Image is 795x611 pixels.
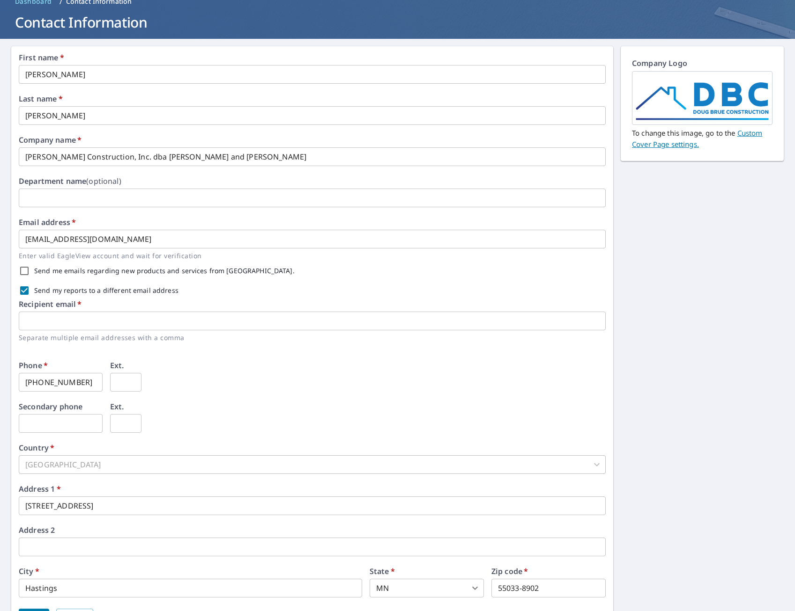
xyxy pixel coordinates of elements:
label: Recipient email [19,300,82,308]
label: Country [19,444,54,451]
label: Ext. [110,403,124,410]
label: Send me emails regarding new products and services from [GEOGRAPHIC_DATA]. [34,268,295,274]
label: Address 1 [19,485,61,493]
div: [GEOGRAPHIC_DATA] [19,455,606,474]
label: Phone [19,362,48,369]
label: Company name [19,136,82,144]
div: MN [370,579,484,597]
label: State [370,567,395,575]
p: To change this image, go to the [632,125,773,150]
b: (optional) [86,176,121,186]
label: Department name [19,177,121,185]
p: Company Logo [632,58,773,71]
img: Color logo - no background.png [632,73,772,124]
label: Address 2 [19,526,55,534]
label: Email address [19,218,76,226]
a: Custome cover page [632,128,762,149]
label: Send my reports to a different email address [34,287,178,294]
label: First name [19,54,64,61]
h1: Contact Information [11,13,784,32]
p: Separate multiple email addresses with a comma [19,332,599,343]
p: Enter valid EagleView account and wait for verification [19,250,599,261]
label: Ext. [110,362,124,369]
label: Zip code [491,567,528,575]
label: City [19,567,39,575]
label: Secondary phone [19,403,82,410]
label: Last name [19,95,63,102]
